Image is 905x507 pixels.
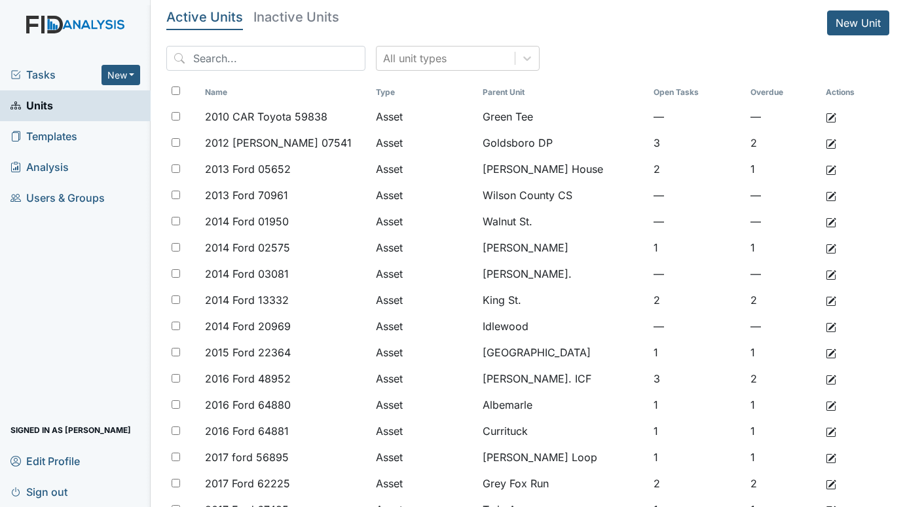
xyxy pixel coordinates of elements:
td: 1 [745,339,821,366]
span: Units [10,96,53,116]
span: 2012 [PERSON_NAME] 07541 [205,135,352,151]
span: Users & Groups [10,188,105,208]
span: 2017 Ford 62225 [205,476,290,491]
span: 2010 CAR Toyota 59838 [205,109,327,124]
td: Asset [371,156,477,182]
span: 2017 ford 56895 [205,449,289,465]
th: Toggle SortBy [477,81,649,103]
span: 2014 Ford 01950 [205,214,289,229]
span: 2013 Ford 70961 [205,187,288,203]
h5: Inactive Units [253,10,339,24]
td: Albemarle [477,392,649,418]
td: 1 [648,392,745,418]
span: Templates [10,126,77,147]
th: Toggle SortBy [200,81,371,103]
th: Toggle SortBy [648,81,745,103]
td: [GEOGRAPHIC_DATA] [477,339,649,366]
td: — [745,313,821,339]
td: King St. [477,287,649,313]
td: Green Tee [477,103,649,130]
span: Analysis [10,157,69,178]
td: Asset [371,103,477,130]
div: All unit types [383,50,447,66]
td: 2 [648,470,745,497]
td: Asset [371,313,477,339]
td: Walnut St. [477,208,649,235]
span: 2016 Ford 64881 [205,423,289,439]
td: Asset [371,470,477,497]
td: 3 [648,130,745,156]
td: 3 [648,366,745,392]
td: Asset [371,366,477,392]
span: Edit Profile [10,451,80,471]
th: Toggle SortBy [371,81,477,103]
td: 2 [745,366,821,392]
td: 1 [745,444,821,470]
td: 1 [745,418,821,444]
span: 2016 Ford 48952 [205,371,291,386]
span: Signed in as [PERSON_NAME] [10,420,131,440]
td: Asset [371,287,477,313]
td: 2 [745,287,821,313]
td: [PERSON_NAME]. ICF [477,366,649,392]
td: [PERSON_NAME] House [477,156,649,182]
span: Sign out [10,481,67,502]
td: Asset [371,235,477,261]
td: Asset [371,418,477,444]
td: [PERSON_NAME] [477,235,649,261]
td: — [745,182,821,208]
td: — [745,261,821,287]
td: — [648,313,745,339]
h5: Active Units [166,10,243,24]
td: — [745,208,821,235]
td: Currituck [477,418,649,444]
td: Asset [371,182,477,208]
td: 1 [745,156,821,182]
td: 2 [745,470,821,497]
td: Goldsboro DP [477,130,649,156]
td: [PERSON_NAME]. [477,261,649,287]
td: 2 [745,130,821,156]
td: Asset [371,261,477,287]
span: 2014 Ford 20969 [205,318,291,334]
span: 2014 Ford 03081 [205,266,289,282]
td: — [745,103,821,130]
input: Search... [166,46,365,71]
button: New [102,65,141,85]
td: — [648,103,745,130]
input: Toggle All Rows Selected [172,86,180,95]
span: 2014 Ford 02575 [205,240,290,255]
td: Asset [371,208,477,235]
td: 2 [648,156,745,182]
th: Actions [821,81,886,103]
td: 1 [648,339,745,366]
td: — [648,182,745,208]
span: 2014 Ford 13332 [205,292,289,308]
td: Idlewood [477,313,649,339]
span: 2013 Ford 05652 [205,161,291,177]
td: Asset [371,392,477,418]
td: 1 [648,444,745,470]
td: Wilson County CS [477,182,649,208]
td: Grey Fox Run [477,470,649,497]
td: [PERSON_NAME] Loop [477,444,649,470]
td: Asset [371,444,477,470]
td: 1 [745,235,821,261]
th: Toggle SortBy [745,81,821,103]
span: 2016 Ford 64880 [205,397,291,413]
td: Asset [371,130,477,156]
td: 1 [745,392,821,418]
td: 1 [648,235,745,261]
td: — [648,261,745,287]
a: Tasks [10,67,102,83]
td: Asset [371,339,477,366]
td: 2 [648,287,745,313]
td: 1 [648,418,745,444]
td: — [648,208,745,235]
a: New Unit [827,10,889,35]
span: 2015 Ford 22364 [205,345,291,360]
